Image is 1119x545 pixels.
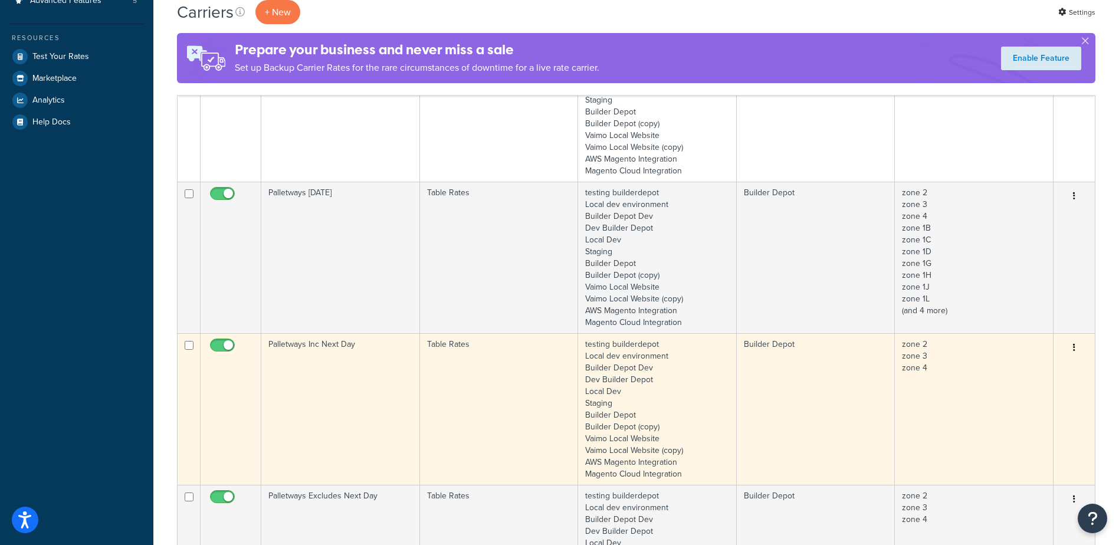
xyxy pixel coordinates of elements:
td: Palletways [DATE] [261,182,420,333]
h4: Prepare your business and never miss a sale [235,40,599,60]
a: Test Your Rates [9,46,145,67]
td: zone 2 zone 3 zone 4 zone 1B zone 1C zone 1D zone 1G zone 1H zone 1J zone 1L (and 4 more) [895,182,1054,333]
td: Table Rates [420,182,579,333]
td: Builder Depot [737,333,895,485]
td: Builder Depot [737,182,895,333]
td: Builder Depot [737,30,895,182]
td: zone 2 zone 3 zone 4 [895,333,1054,485]
div: Resources [9,33,145,43]
span: Test Your Rates [32,52,89,62]
td: Palletways Inc Next Day [261,333,420,485]
h1: Carriers [177,1,234,24]
button: Open Resource Center [1078,504,1107,533]
p: Set up Backup Carrier Rates for the rare circumstances of downtime for a live rate carrier. [235,60,599,76]
td: Table Rates [420,333,579,485]
td: testing builderdepot Local dev environment Builder Depot Dev Dev Builder Depot Local Dev Staging ... [578,182,737,333]
td: testing builderdepot Local dev environment Builder Depot Dev Dev Builder Depot Local Dev Staging ... [578,30,737,182]
td: Palletways [DATE] A E F [261,30,420,182]
span: Help Docs [32,117,71,127]
td: testing builderdepot Local dev environment Builder Depot Dev Dev Builder Depot Local Dev Staging ... [578,333,737,485]
span: Marketplace [32,74,77,84]
a: Enable Feature [1001,47,1081,70]
td: zone 1A zone 1F zone 1E [895,30,1054,182]
a: Analytics [9,90,145,111]
a: Marketplace [9,68,145,89]
a: Settings [1058,4,1095,21]
a: Help Docs [9,111,145,133]
td: Table Rates [420,30,579,182]
img: ad-rules-rateshop-fe6ec290ccb7230408bd80ed9643f0289d75e0ffd9eb532fc0e269fcd187b520.png [177,33,235,83]
span: Analytics [32,96,65,106]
